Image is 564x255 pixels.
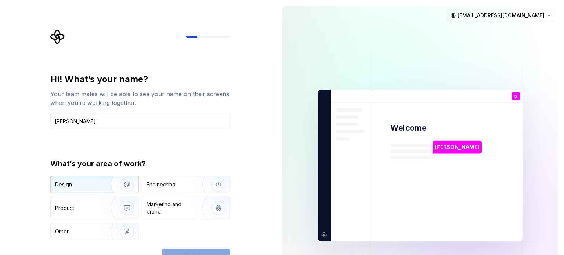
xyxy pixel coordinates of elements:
[50,73,230,85] div: Hi! What’s your name?
[50,113,230,129] input: Han Solo
[55,228,69,235] div: Other
[50,90,230,107] div: Your team mates will be able to see your name on their screens when you’re working together.
[390,123,426,133] p: Welcome
[55,181,72,188] div: Design
[435,143,479,151] p: [PERSON_NAME]
[514,94,517,98] p: S
[147,181,176,188] div: Engineering
[447,9,555,22] button: [EMAIL_ADDRESS][DOMAIN_NAME]
[55,204,74,212] div: Product
[50,29,65,44] svg: Supernova Logo
[147,201,196,215] div: Marketing and brand
[458,12,545,19] span: [EMAIL_ADDRESS][DOMAIN_NAME]
[50,159,230,169] div: What’s your area of work?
